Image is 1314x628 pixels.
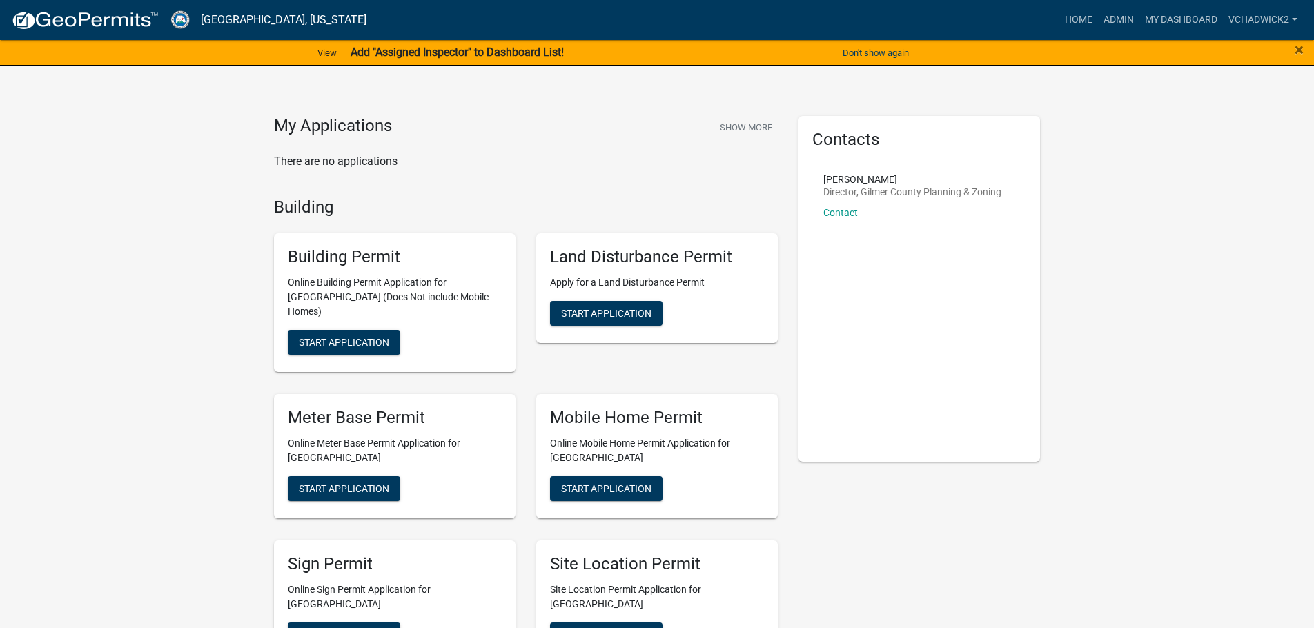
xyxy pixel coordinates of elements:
h4: Building [274,197,778,217]
a: Home [1059,7,1098,33]
h5: Contacts [812,130,1026,150]
button: Start Application [288,330,400,355]
p: [PERSON_NAME] [823,175,1001,184]
h5: Land Disturbance Permit [550,247,764,267]
h5: Meter Base Permit [288,408,502,428]
a: Admin [1098,7,1139,33]
a: View [312,41,342,64]
button: Start Application [550,476,663,501]
h4: My Applications [274,116,392,137]
span: Start Application [561,308,651,319]
p: Online Meter Base Permit Application for [GEOGRAPHIC_DATA] [288,436,502,465]
a: Contact [823,207,858,218]
a: VChadwick2 [1223,7,1303,33]
p: Apply for a Land Disturbance Permit [550,275,764,290]
span: Start Application [299,482,389,493]
p: There are no applications [274,153,778,170]
h5: Building Permit [288,247,502,267]
p: Site Location Permit Application for [GEOGRAPHIC_DATA] [550,582,764,611]
span: Start Application [561,482,651,493]
h5: Site Location Permit [550,554,764,574]
button: Don't show again [837,41,914,64]
h5: Mobile Home Permit [550,408,764,428]
span: Start Application [299,337,389,348]
button: Show More [714,116,778,139]
h5: Sign Permit [288,554,502,574]
p: Director, Gilmer County Planning & Zoning [823,187,1001,197]
p: Online Sign Permit Application for [GEOGRAPHIC_DATA] [288,582,502,611]
button: Start Application [288,476,400,501]
img: Gilmer County, Georgia [170,10,190,29]
a: [GEOGRAPHIC_DATA], [US_STATE] [201,8,366,32]
p: Online Mobile Home Permit Application for [GEOGRAPHIC_DATA] [550,436,764,465]
button: Close [1295,41,1304,58]
button: Start Application [550,301,663,326]
span: × [1295,40,1304,59]
strong: Add "Assigned Inspector" to Dashboard List! [351,46,564,59]
p: Online Building Permit Application for [GEOGRAPHIC_DATA] (Does Not include Mobile Homes) [288,275,502,319]
a: My Dashboard [1139,7,1223,33]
